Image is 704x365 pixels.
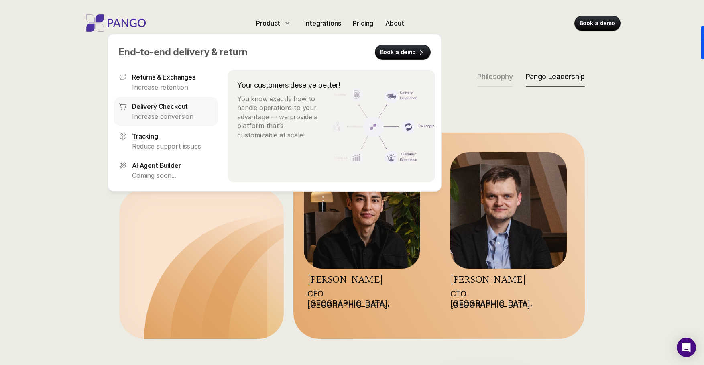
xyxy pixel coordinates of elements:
[382,17,407,30] a: About
[256,18,280,28] p: Product
[114,97,218,126] a: Delivery CheckoutIncrease conversion
[237,94,324,139] p: You know exactly how to handle operations to your advantage — we provide a platform that’s custom...
[450,298,535,310] a: [GEOGRAPHIC_DATA], [GEOGRAPHIC_DATA]
[132,102,188,111] p: Delivery Checkout
[132,83,213,92] p: Increase retention
[132,72,195,82] p: Returns & Exchanges
[220,46,248,58] span: return
[677,338,696,357] div: Open Intercom Messenger
[477,72,513,81] p: Philosophy
[307,289,324,298] a: CEO
[350,17,376,30] a: Pricing
[385,18,404,28] p: About
[301,17,344,30] a: Integrations
[132,171,213,180] p: Coming soon...
[353,18,373,28] p: Pricing
[450,273,526,285] a: [PERSON_NAME]
[132,141,213,150] p: Reduce support issues
[173,46,209,58] span: delivery
[211,46,218,58] span: &
[132,131,158,141] p: Tracking
[526,72,585,81] p: Pango Leadership
[307,273,383,285] a: [PERSON_NAME]
[580,19,615,27] p: Book a demo
[304,18,341,28] p: Integrations
[132,161,181,170] p: AI Agent Builder
[375,45,430,59] a: Book a demo
[380,48,416,56] p: Book a demo
[114,126,218,155] a: TrackingReduce support issues
[132,112,213,121] p: Increase conversion
[307,298,392,310] a: [GEOGRAPHIC_DATA], [GEOGRAPHIC_DATA]
[237,80,340,90] p: Your customers deserve better!
[450,289,466,298] a: CTO
[575,16,620,31] a: Book a demo
[119,46,171,58] span: End-to-end
[114,67,218,96] a: Returns & ExchangesIncrease retention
